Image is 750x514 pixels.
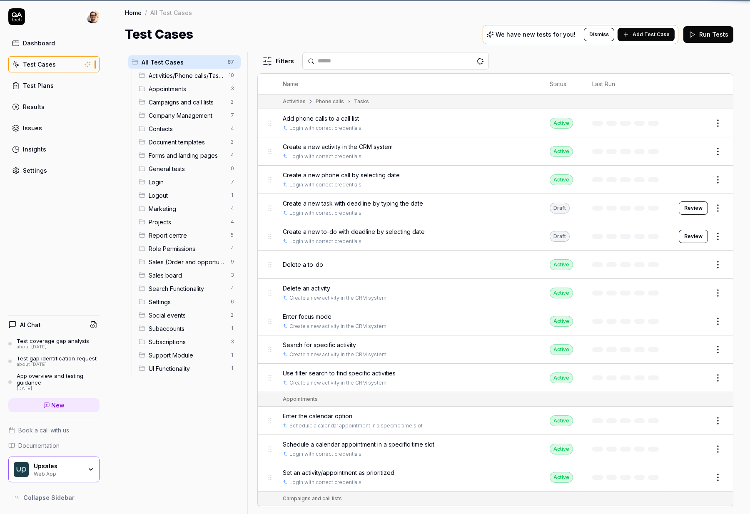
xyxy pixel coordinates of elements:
span: Sales board [149,271,226,280]
div: Test Plans [23,81,54,90]
a: Review [679,230,708,243]
span: New [52,401,65,410]
a: Create a new activity in the CRM system [289,351,386,358]
span: Enter focus mode [283,312,331,321]
div: Active [550,444,573,454]
div: Upsales [34,462,82,470]
div: Drag to reorderAppointments3 [135,82,241,95]
span: Enter the calendar option [283,412,352,420]
span: 7 [227,177,237,187]
div: Drag to reorderSubscriptions3 [135,335,241,348]
span: Create a new activity in the CRM system [283,142,393,151]
a: Login with correct credentials [289,209,361,217]
div: Issues [23,124,42,132]
span: 2 [227,97,237,107]
button: Filters [257,53,299,70]
div: Dashboard [23,39,55,47]
tr: Create a new phone call by selecting dateLogin with correct credentialsActive [258,166,733,194]
a: Login with correct credentials [289,238,361,245]
button: Upsales LogoUpsalesWeb App [8,457,100,482]
p: We have new tests for you! [496,32,576,37]
span: Contacts [149,124,226,133]
button: Add Test Case [618,28,675,41]
span: Logout [149,191,226,200]
a: Schedule a calendar appointment in a specific time slot [289,422,423,430]
div: Drag to reorderReport centre5 [135,228,241,242]
div: Active [550,259,573,270]
span: Campaigns and call lists [149,98,226,107]
span: Settings [149,298,226,306]
a: Test Plans [8,77,100,94]
span: 4 [227,243,237,253]
h1: Test Cases [125,25,193,44]
div: Active [550,372,573,383]
tr: Use filter search to find specific activitiesCreate a new activity in the CRM systemActive [258,364,733,392]
tr: Create a new activity in the CRM systemLogin with correct credentialsActive [258,137,733,166]
tr: Delete an activityCreate a new activity in the CRM systemActive [258,279,733,307]
span: Projects [149,218,226,226]
div: Drag to reorderSupport Module1 [135,348,241,362]
tr: Add phone calls to a call listLogin with correct credentialsActive [258,109,733,137]
tr: Enter focus modeCreate a new activity in the CRM systemActive [258,307,733,335]
a: Login with correct credentials [289,153,361,160]
span: Schedule a calendar appointment in a specific time slot [283,440,434,449]
img: Upsales Logo [14,462,29,477]
div: Drag to reorderForms and landing pages4 [135,149,241,162]
div: Test Cases [23,60,56,69]
a: Dashboard [8,35,100,51]
div: Activities [283,98,306,105]
div: Draft [550,203,570,214]
a: Create a new activity in the CRM system [289,294,386,302]
span: 0 [227,164,237,174]
div: Drag to reorderContacts4 [135,122,241,135]
span: All Test Cases [142,58,222,67]
img: 704fe57e-bae9-4a0d-8bcb-c4203d9f0bb2.jpeg [86,10,100,23]
button: Review [679,201,708,215]
button: Dismiss [584,28,614,41]
span: Report centre [149,231,226,240]
a: Results [8,99,100,115]
span: Subaccounts [149,324,226,333]
span: 3 [227,270,237,280]
span: 3 [227,84,237,94]
span: Forms and landing pages [149,151,226,160]
span: Delete a to-do [283,260,323,269]
span: 7 [227,110,237,120]
div: Drag to reorderSales board3 [135,268,241,282]
span: Social events [149,311,226,320]
span: 1 [227,350,237,360]
div: Drag to reorderUI Functionality1 [135,362,241,375]
a: Login with correct credentials [289,181,361,189]
div: Results [23,102,45,111]
span: 1 [227,190,237,200]
span: 6 [227,297,237,307]
a: Test Cases [8,56,100,72]
div: Active [550,288,573,298]
tr: Enter the calendar optionSchedule a calendar appointment in a specific time slotActive [258,407,733,435]
div: Active [550,146,573,157]
a: Home [125,8,142,17]
div: Appointments [283,395,318,403]
tr: Create a new task with deadline by typing the dateLogin with correct credentialsDraftReview [258,194,733,222]
span: Marketing [149,204,226,213]
a: Create a new activity in the CRM system [289,323,386,330]
span: Book a call with us [18,426,69,435]
span: Create a new to-do with deadline by selecting date [283,227,425,236]
a: Documentation [8,441,100,450]
div: Campaigns and call lists [283,495,342,502]
span: 2 [227,310,237,320]
span: Create a new phone call by selecting date [283,171,400,179]
span: Appointments [149,84,226,93]
span: Search for specific activity [283,340,356,349]
tr: Schedule a calendar appointment in a specific time slotLogin with correct credentialsActive [258,435,733,463]
th: Name [274,74,541,94]
span: 4 [227,283,237,293]
span: 10 [225,70,237,80]
tr: Set an activity/appointment as prioritizedLogin with correct credentialsActive [258,463,733,492]
div: Drag to reorderRole Permissions4 [135,242,241,255]
a: New [8,398,100,412]
div: Active [550,316,573,327]
div: Test coverage gap analysis [17,338,89,344]
div: All Test Cases [150,8,192,17]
